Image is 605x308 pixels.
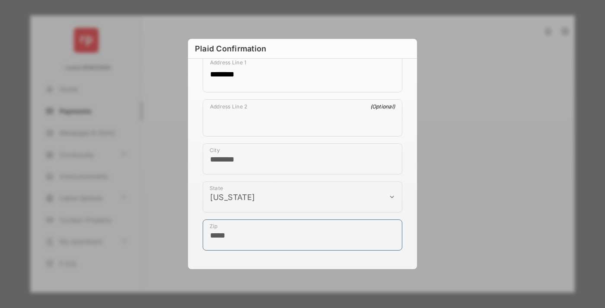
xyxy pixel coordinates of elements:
[203,55,402,92] div: payment_method_screening[postal_addresses][addressLine1]
[203,219,402,251] div: payment_method_screening[postal_addresses][postalCode]
[188,39,417,59] h2: Plaid Confirmation
[203,181,402,213] div: payment_method_screening[postal_addresses][administrativeArea]
[203,143,402,175] div: payment_method_screening[postal_addresses][locality]
[203,99,402,137] div: payment_method_screening[postal_addresses][addressLine2]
